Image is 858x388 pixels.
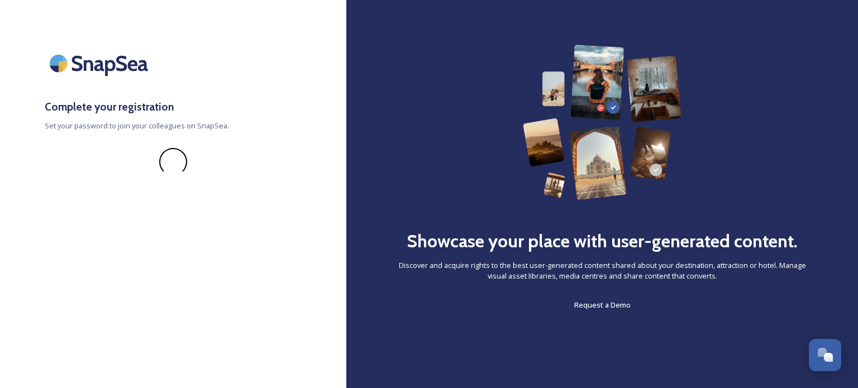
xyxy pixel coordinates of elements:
span: Set your password to join your colleagues on SnapSea. [45,121,302,131]
a: Request a Demo [574,298,631,312]
span: Discover and acquire rights to the best user-generated content shared about your destination, att... [391,260,813,281]
img: 63b42ca75bacad526042e722_Group%20154-p-800.png [523,45,681,200]
img: SnapSea Logo [45,45,156,82]
h3: Complete your registration [45,99,302,115]
h2: Showcase your place with user-generated content. [407,228,798,255]
button: Open Chat [809,339,841,371]
span: Request a Demo [574,300,631,310]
